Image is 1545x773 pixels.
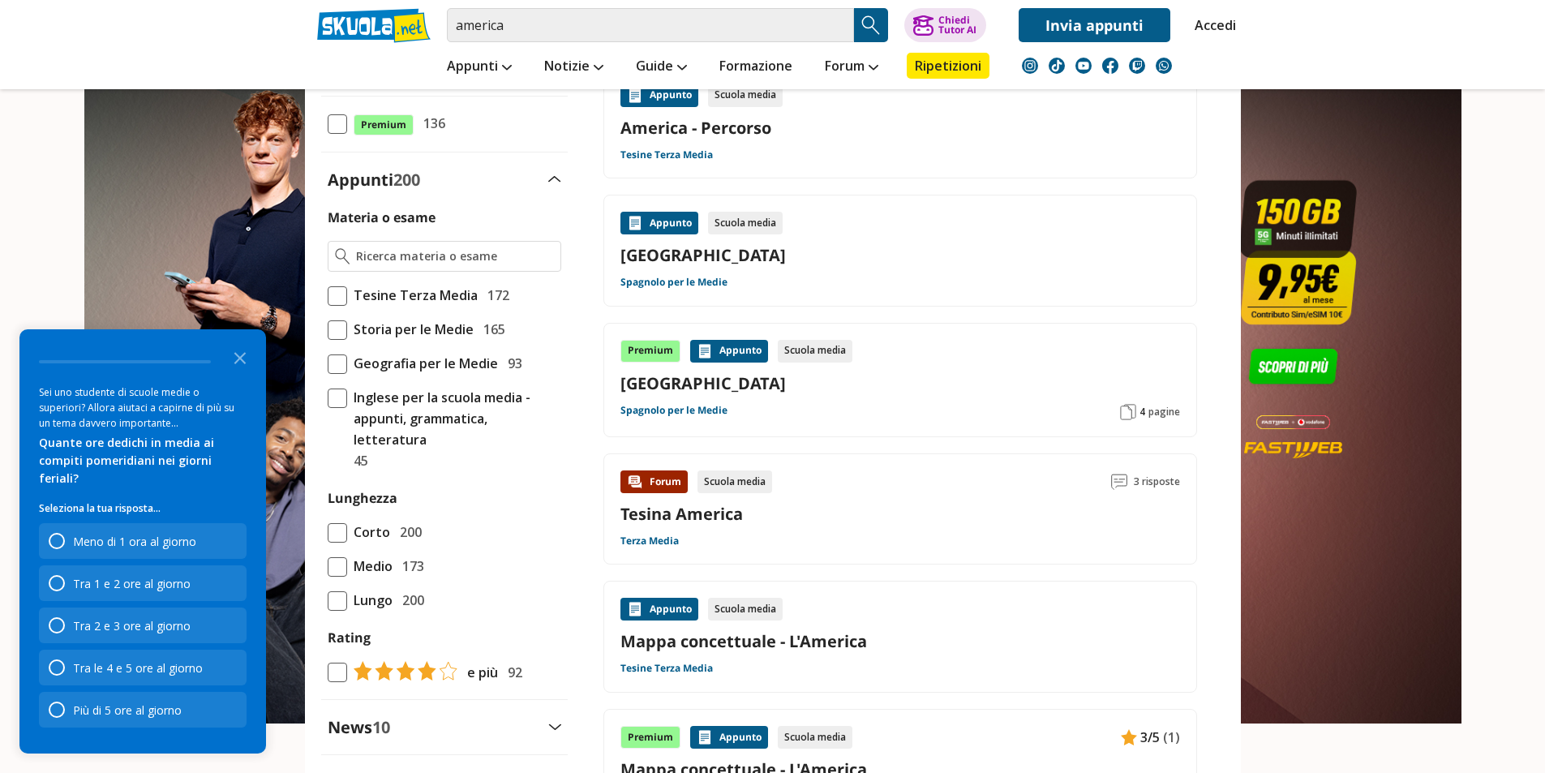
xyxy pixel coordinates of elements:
[356,248,553,264] input: Ricerca materia o esame
[347,522,390,543] span: Corto
[39,500,247,517] p: Seleziona la tua risposta...
[1195,8,1229,42] a: Accedi
[328,169,420,191] label: Appunti
[708,598,783,621] div: Scuola media
[548,724,561,730] img: Apri e chiudi sezione
[1134,470,1180,493] span: 3 risposte
[620,470,688,493] div: Forum
[328,627,561,648] label: Rating
[73,660,203,676] div: Tra le 4 e 5 ore al giorno
[1148,406,1180,419] span: pagine
[73,534,196,549] div: Meno di 1 ora al giorno
[347,556,393,577] span: Medio
[396,590,424,611] span: 200
[224,341,256,373] button: Close the survey
[328,716,390,738] label: News
[715,53,796,82] a: Formazione
[859,13,883,37] img: Cerca appunti, riassunti o versioni
[632,53,691,82] a: Guide
[620,276,727,289] a: Spagnolo per le Medie
[778,726,852,749] div: Scuola media
[73,702,182,718] div: Più di 5 ore al giorno
[393,169,420,191] span: 200
[708,84,783,107] div: Scuola media
[39,608,247,643] div: Tra 2 e 3 ore al giorno
[461,662,498,683] span: e più
[417,113,445,134] span: 136
[347,387,561,450] span: Inglese per la scuola media - appunti, grammatica, letteratura
[697,729,713,745] img: Appunti contenuto
[627,601,643,617] img: Appunti contenuto
[620,630,1180,652] a: Mappa concettuale - L'America
[778,340,852,363] div: Scuola media
[620,212,698,234] div: Appunto
[627,215,643,231] img: Appunti contenuto
[39,384,247,431] div: Sei uno studente di scuole medie o superiori? Allora aiutaci a capirne di più su un tema davvero ...
[335,248,350,264] img: Ricerca materia o esame
[39,565,247,601] div: Tra 1 e 2 ore al giorno
[73,576,191,591] div: Tra 1 e 2 ore al giorno
[39,692,247,728] div: Più di 5 ore al giorno
[1139,406,1145,419] span: 4
[620,372,1180,394] a: [GEOGRAPHIC_DATA]
[501,662,522,683] span: 92
[393,522,422,543] span: 200
[620,503,743,525] a: Tesina America
[1022,58,1038,74] img: instagram
[481,285,509,306] span: 172
[1019,8,1170,42] a: Invia appunti
[1102,58,1118,74] img: facebook
[19,329,266,754] div: Survey
[1156,58,1172,74] img: WhatsApp
[73,618,191,633] div: Tra 2 e 3 ore al giorno
[540,53,607,82] a: Notizie
[39,434,247,487] div: Quante ore dedichi in media ai compiti pomeridiani nei giorni feriali?
[1121,729,1137,745] img: Appunti contenuto
[697,470,772,493] div: Scuola media
[627,88,643,104] img: Appunti contenuto
[907,53,989,79] a: Ripetizioni
[347,353,498,374] span: Geografia per le Medie
[1111,474,1127,490] img: Commenti lettura
[620,84,698,107] div: Appunto
[620,404,727,417] a: Spagnolo per le Medie
[1049,58,1065,74] img: tiktok
[697,343,713,359] img: Appunti contenuto
[938,15,976,35] div: Chiedi Tutor AI
[620,340,680,363] div: Premium
[690,726,768,749] div: Appunto
[347,319,474,340] span: Storia per le Medie
[854,8,888,42] button: Search Button
[620,598,698,621] div: Appunto
[1140,727,1160,748] span: 3/5
[347,590,393,611] span: Lungo
[1075,58,1092,74] img: youtube
[904,8,986,42] button: ChiediTutor AI
[620,662,713,675] a: Tesine Terza Media
[1129,58,1145,74] img: twitch
[39,523,247,559] div: Meno di 1 ora al giorno
[447,8,854,42] input: Cerca appunti, riassunti o versioni
[347,285,478,306] span: Tesine Terza Media
[477,319,505,340] span: 165
[708,212,783,234] div: Scuola media
[354,114,414,135] span: Premium
[690,340,768,363] div: Appunto
[620,244,1180,266] a: [GEOGRAPHIC_DATA]
[627,474,643,490] img: Forum contenuto
[620,117,1180,139] a: America - Percorso
[328,489,397,507] label: Lunghezza
[347,661,457,681] img: tasso di risposta 4+
[620,535,679,548] a: Terza Media
[372,716,390,738] span: 10
[347,450,368,471] span: 45
[39,650,247,685] div: Tra le 4 e 5 ore al giorno
[548,176,561,183] img: Apri e chiudi sezione
[328,208,436,226] label: Materia o esame
[620,726,680,749] div: Premium
[1120,404,1136,420] img: Pagine
[396,556,424,577] span: 173
[1163,727,1180,748] span: (1)
[443,53,516,82] a: Appunti
[620,148,713,161] a: Tesine Terza Media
